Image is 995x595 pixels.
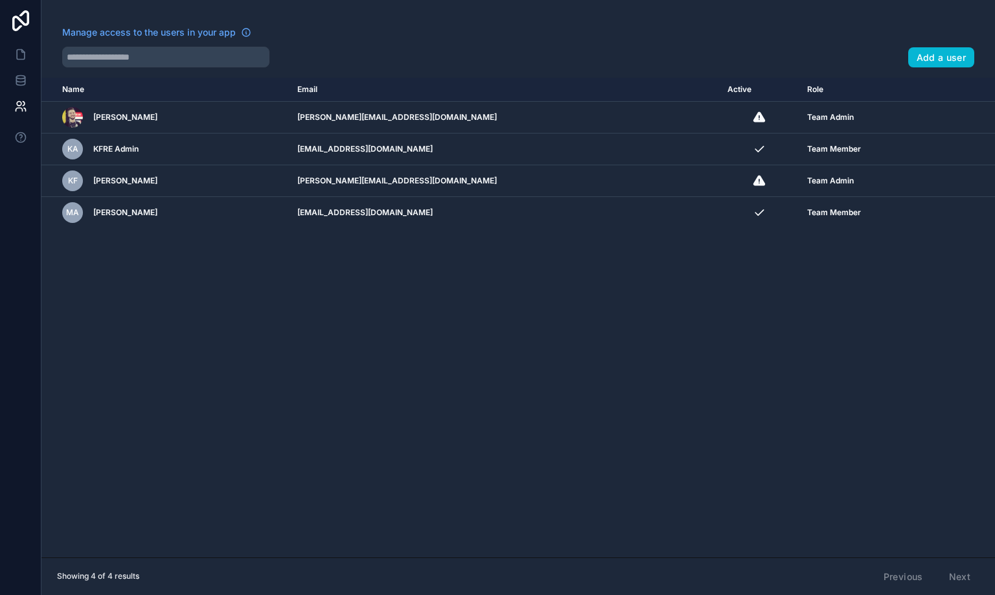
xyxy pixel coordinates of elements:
[67,144,78,154] span: KA
[807,144,861,154] span: Team Member
[41,78,995,557] div: scrollable content
[290,197,720,229] td: [EMAIL_ADDRESS][DOMAIN_NAME]
[720,78,799,102] th: Active
[93,144,139,154] span: KFRE Admin
[66,207,79,218] span: MA
[68,176,78,186] span: KF
[290,134,720,165] td: [EMAIL_ADDRESS][DOMAIN_NAME]
[908,47,975,68] button: Add a user
[290,102,720,134] td: [PERSON_NAME][EMAIL_ADDRESS][DOMAIN_NAME]
[57,571,139,581] span: Showing 4 of 4 results
[807,112,854,122] span: Team Admin
[62,26,236,39] span: Manage access to the users in your app
[62,26,251,39] a: Manage access to the users in your app
[41,78,290,102] th: Name
[93,112,157,122] span: [PERSON_NAME]
[290,165,720,197] td: [PERSON_NAME][EMAIL_ADDRESS][DOMAIN_NAME]
[290,78,720,102] th: Email
[93,207,157,218] span: [PERSON_NAME]
[93,176,157,186] span: [PERSON_NAME]
[807,207,861,218] span: Team Member
[799,78,938,102] th: Role
[807,176,854,186] span: Team Admin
